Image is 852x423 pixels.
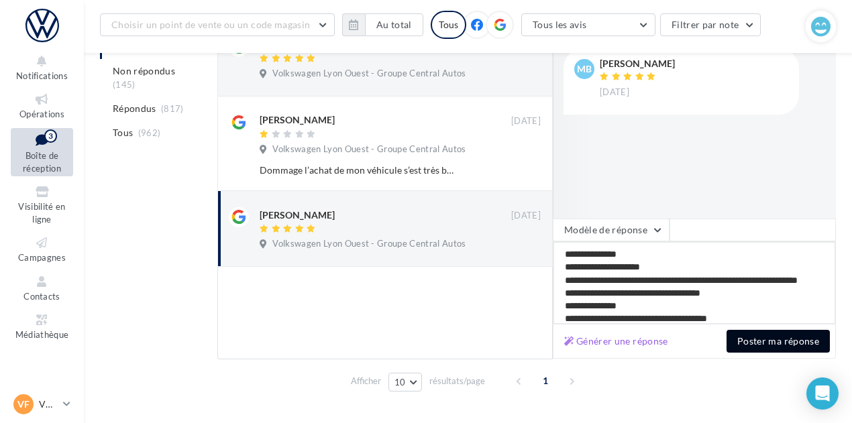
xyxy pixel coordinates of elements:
span: Opérations [19,109,64,119]
span: Visibilité en ligne [18,201,65,225]
a: Opérations [11,89,73,122]
span: [DATE] [511,210,541,222]
span: Volkswagen Lyon Ouest - Groupe Central Autos [272,68,466,80]
a: VF VW Francheville [11,391,73,417]
span: VF [17,398,30,411]
span: Volkswagen Lyon Ouest - Groupe Central Autos [272,238,466,250]
button: 10 [388,373,423,391]
span: (962) [138,127,161,138]
span: [DATE] [600,86,629,99]
a: Visibilité en ligne [11,182,73,227]
button: Notifications [11,51,73,84]
span: Non répondus [113,64,175,78]
span: Campagnes [18,252,66,263]
button: Modèle de réponse [553,219,670,241]
span: Boîte de réception [23,150,61,174]
div: [PERSON_NAME] [260,113,335,127]
span: Volkswagen Lyon Ouest - Groupe Central Autos [272,143,466,156]
div: Dommage l’achat de mon véhicule s’est très bien passé il y a juste deux ans (normal quand on achè... [260,164,454,177]
div: Open Intercom Messenger [806,377,839,410]
button: Au total [365,13,423,36]
span: Contacts [23,291,60,302]
button: Choisir un point de vente ou un code magasin [100,13,335,36]
div: 3 [44,129,57,143]
span: MB [577,62,592,76]
span: Afficher [351,375,381,387]
a: Campagnes [11,233,73,265]
button: Au total [342,13,423,36]
span: (145) [113,79,136,90]
a: Calendrier [11,349,73,381]
span: (817) [161,103,184,114]
a: Contacts [11,271,73,304]
div: Tous [431,11,466,39]
a: Médiathèque [11,310,73,343]
button: Générer une réponse [559,333,674,349]
span: Tous les avis [533,19,587,30]
span: résultats/page [429,375,485,387]
button: Poster ma réponse [727,330,830,353]
span: Tous [113,126,133,139]
button: Tous les avis [521,13,655,36]
span: Notifications [16,70,68,81]
span: [DATE] [511,115,541,127]
span: Répondus [113,102,156,115]
span: 10 [394,377,406,387]
a: Boîte de réception3 [11,128,73,177]
p: VW Francheville [39,398,58,411]
span: Médiathèque [15,329,69,340]
span: Choisir un point de vente ou un code magasin [111,19,310,30]
button: Filtrer par note [660,13,761,36]
span: 1 [535,370,556,391]
div: [PERSON_NAME] [260,208,335,222]
div: [PERSON_NAME] [600,59,675,68]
